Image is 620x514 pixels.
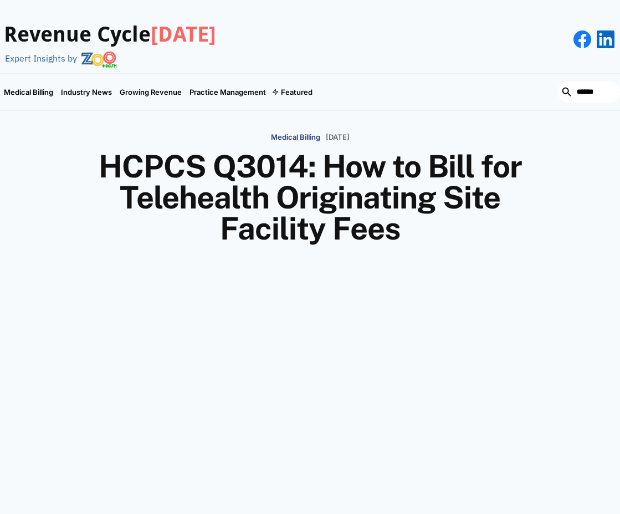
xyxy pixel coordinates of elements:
a: Growing Revenue [116,74,186,110]
span: [DATE] [151,22,216,47]
h1: HCPCS Q3014: How to Bill for Telehealth Originating Site Facility Fees [94,151,526,244]
a: Medical Billing [271,128,320,146]
div: Featured [270,74,316,110]
div: Expert Insights by [5,53,77,64]
h3: Revenue Cycle [4,22,216,48]
p: [DATE] [326,133,350,142]
a: Practice Management [186,74,270,110]
div: Featured [281,88,312,96]
a: Industry News [57,74,116,110]
p: Medical Billing [271,133,320,142]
